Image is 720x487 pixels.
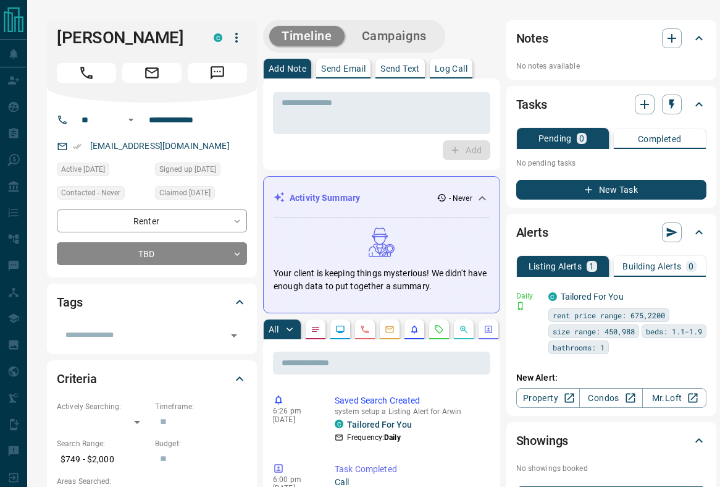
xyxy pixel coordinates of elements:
[516,90,706,119] div: Tasks
[122,63,182,83] span: Email
[516,95,547,114] h2: Tasks
[435,64,467,73] p: Log Call
[159,187,211,199] span: Claimed [DATE]
[538,134,572,143] p: Pending
[57,369,97,389] h2: Criteria
[57,476,247,487] p: Areas Searched:
[516,61,706,72] p: No notes available
[553,309,665,321] span: rent price range: 675,2200
[57,438,149,449] p: Search Range:
[689,262,693,271] p: 0
[385,324,395,334] svg: Emails
[225,327,243,344] button: Open
[622,262,681,271] p: Building Alerts
[269,64,306,73] p: Add Note
[123,112,138,127] button: Open
[269,325,278,334] p: All
[57,287,247,317] div: Tags
[516,23,706,53] div: Notes
[61,187,120,199] span: Contacted - Never
[516,180,706,200] button: New Task
[516,426,706,455] div: Showings
[155,401,247,412] p: Timeframe:
[335,324,345,334] svg: Lead Browsing Activity
[188,63,247,83] span: Message
[57,364,247,394] div: Criteria
[155,186,247,203] div: Wed Nov 17 2021
[459,324,469,334] svg: Opportunities
[516,431,569,451] h2: Showings
[214,33,222,42] div: condos.ca
[516,290,541,302] p: Daily
[155,163,247,180] div: Wed Nov 17 2021
[321,64,366,73] p: Send Email
[335,407,485,416] p: system setup a Listing Alert for Arwin
[335,463,485,476] p: Task Completed
[589,262,594,271] p: 1
[57,242,247,265] div: TBD
[516,371,706,384] p: New Alert:
[290,192,360,205] p: Activity Summary
[274,267,490,293] p: Your client is keeping things mysterious! We didn't have enough data to put together a summary.
[434,324,444,334] svg: Requests
[347,420,412,430] a: Tailored For You
[384,433,401,442] strong: Daily
[516,218,706,247] div: Alerts
[57,163,149,180] div: Wed Nov 17 2021
[57,63,116,83] span: Call
[638,135,682,143] p: Completed
[516,463,706,474] p: No showings booked
[409,324,419,334] svg: Listing Alerts
[273,475,316,484] p: 6:00 pm
[516,154,706,172] p: No pending tasks
[548,292,557,301] div: condos.ca
[274,187,490,210] div: Activity Summary- Never
[646,325,702,337] span: beds: 1.1-1.9
[380,64,420,73] p: Send Text
[529,262,582,271] p: Listing Alerts
[311,324,320,334] svg: Notes
[553,325,635,337] span: size range: 450,988
[73,142,82,151] svg: Email Verified
[57,401,149,412] p: Actively Searching:
[159,163,216,176] span: Signed up [DATE]
[579,388,643,408] a: Condos
[347,432,401,443] p: Frequency:
[516,302,525,310] svg: Push Notification Only
[57,210,247,232] div: Renter
[360,324,370,334] svg: Calls
[449,193,472,204] p: - Never
[273,407,316,415] p: 6:26 pm
[335,394,485,407] p: Saved Search Created
[561,292,624,302] a: Tailored For You
[61,163,105,176] span: Active [DATE]
[483,324,493,334] svg: Agent Actions
[553,341,605,354] span: bathrooms: 1
[335,420,343,428] div: condos.ca
[57,28,195,48] h1: [PERSON_NAME]
[579,134,584,143] p: 0
[516,388,580,408] a: Property
[273,415,316,424] p: [DATE]
[516,28,548,48] h2: Notes
[57,292,82,312] h2: Tags
[155,438,247,449] p: Budget:
[90,141,230,151] a: [EMAIL_ADDRESS][DOMAIN_NAME]
[350,26,439,46] button: Campaigns
[516,222,548,242] h2: Alerts
[57,449,149,470] p: $749 - $2,000
[642,388,706,408] a: Mr.Loft
[269,26,345,46] button: Timeline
